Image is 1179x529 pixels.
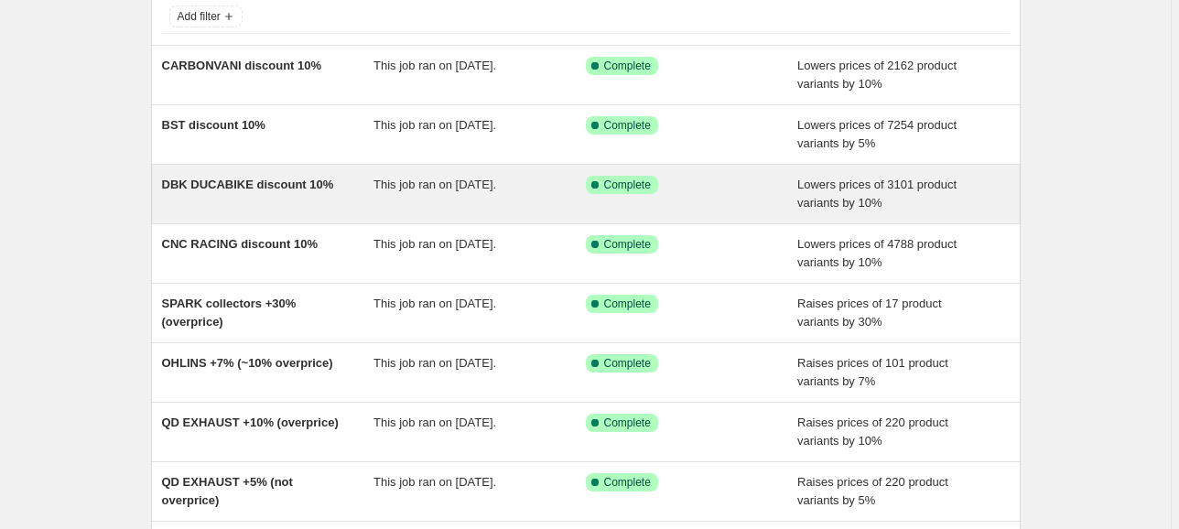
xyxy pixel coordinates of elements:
span: This job ran on [DATE]. [373,475,496,489]
span: This job ran on [DATE]. [373,118,496,132]
span: Complete [604,118,651,133]
span: Lowers prices of 4788 product variants by 10% [797,237,957,269]
span: OHLINS +7% (~10% overprice) [162,356,333,370]
span: This job ran on [DATE]. [373,178,496,191]
span: Complete [604,475,651,490]
span: Add filter [178,9,221,24]
span: Raises prices of 220 product variants by 10% [797,416,948,448]
span: Lowers prices of 3101 product variants by 10% [797,178,957,210]
span: Raises prices of 220 product variants by 5% [797,475,948,507]
span: SPARK collectors +30% (overprice) [162,297,297,329]
span: CNC RACING discount 10% [162,237,318,251]
span: Lowers prices of 2162 product variants by 10% [797,59,957,91]
span: Complete [604,297,651,311]
span: Complete [604,178,651,192]
span: Complete [604,237,651,252]
span: QD EXHAUST +10% (overprice) [162,416,339,429]
span: Lowers prices of 7254 product variants by 5% [797,118,957,150]
span: This job ran on [DATE]. [373,59,496,72]
span: Complete [604,416,651,430]
span: This job ran on [DATE]. [373,297,496,310]
span: This job ran on [DATE]. [373,356,496,370]
span: QD EXHAUST +5% (not overprice) [162,475,293,507]
span: DBK DUCABIKE discount 10% [162,178,334,191]
span: This job ran on [DATE]. [373,416,496,429]
span: CARBONVANI discount 10% [162,59,322,72]
button: Add filter [169,5,243,27]
span: Raises prices of 101 product variants by 7% [797,356,948,388]
span: Complete [604,356,651,371]
span: BST discount 10% [162,118,265,132]
span: This job ran on [DATE]. [373,237,496,251]
span: Complete [604,59,651,73]
span: Raises prices of 17 product variants by 30% [797,297,942,329]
